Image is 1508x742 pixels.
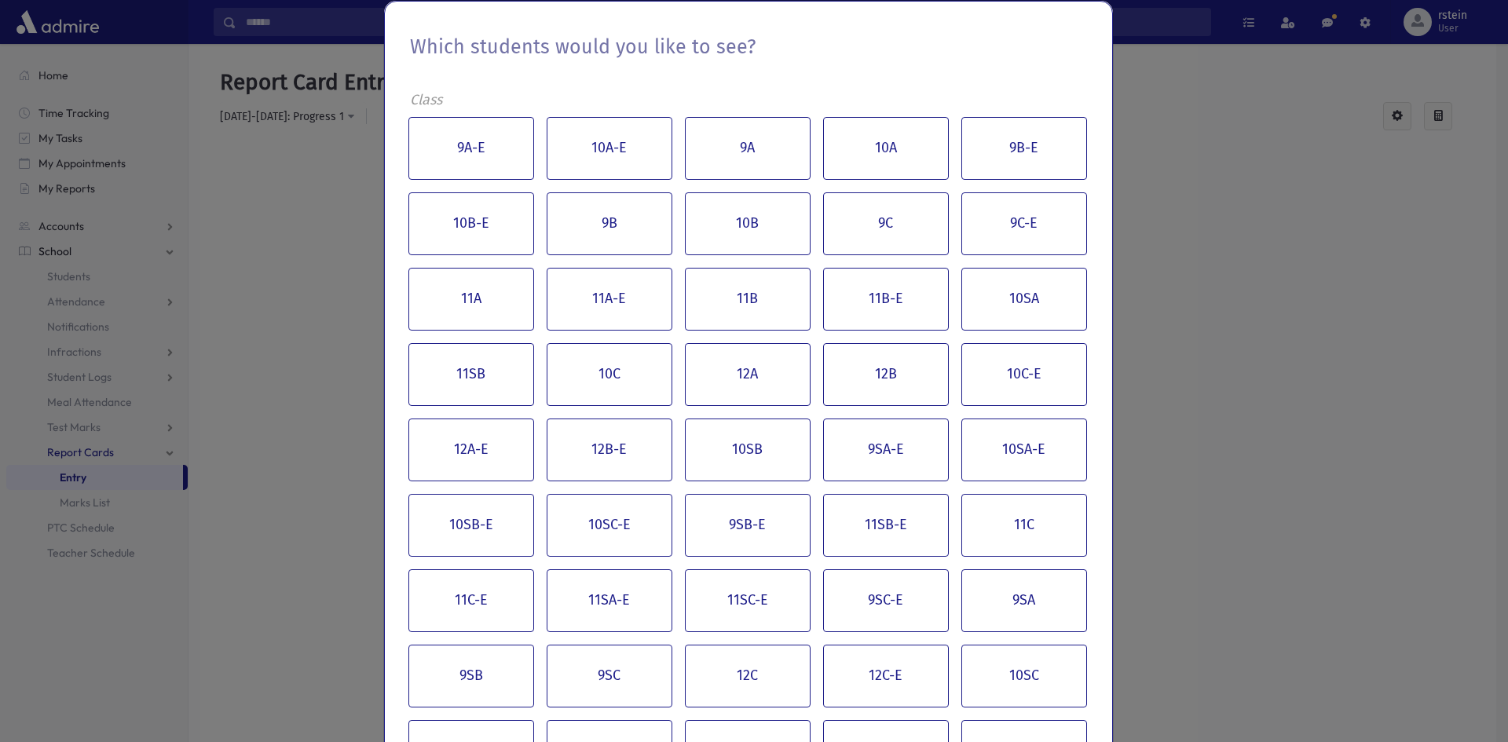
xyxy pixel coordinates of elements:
button: 9B-E [961,117,1087,180]
button: 11SB [408,343,534,406]
button: 10A-E [547,117,672,180]
button: 10A [823,117,949,180]
button: 11B [685,268,811,331]
button: 9B [547,192,672,255]
button: 9SB-E [685,494,811,557]
button: 11C [961,494,1087,557]
button: 12C [685,645,811,707]
button: 12C-E [823,645,949,707]
button: 9SC-E [823,569,949,632]
button: 12B-E [547,419,672,481]
button: 10SC [961,645,1087,707]
button: 9SA [961,569,1087,632]
button: 9SC [547,645,672,707]
button: 11SC-E [685,569,811,632]
button: 10SA [961,268,1087,331]
button: 9A-E [408,117,534,180]
button: 10C-E [961,343,1087,406]
button: 10SB-E [408,494,534,557]
button: 10B [685,192,811,255]
button: 9A [685,117,811,180]
button: 9SA-E [823,419,949,481]
button: 11C-E [408,569,534,632]
button: 10SC-E [547,494,672,557]
button: 10SB [685,419,811,481]
button: 12A-E [408,419,534,481]
div: Class [410,90,1087,111]
button: 11SB-E [823,494,949,557]
button: 9C-E [961,192,1087,255]
button: 12A [685,343,811,406]
button: 11A [408,268,534,331]
button: 9C [823,192,949,255]
button: 10C [547,343,672,406]
button: 10SA-E [961,419,1087,481]
button: 9SB [408,645,534,707]
button: 11SA-E [547,569,672,632]
button: 12B [823,343,949,406]
button: 10B-E [408,192,534,255]
div: Which students would you like to see? [410,27,756,75]
button: 11A-E [547,268,672,331]
button: 11B-E [823,268,949,331]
